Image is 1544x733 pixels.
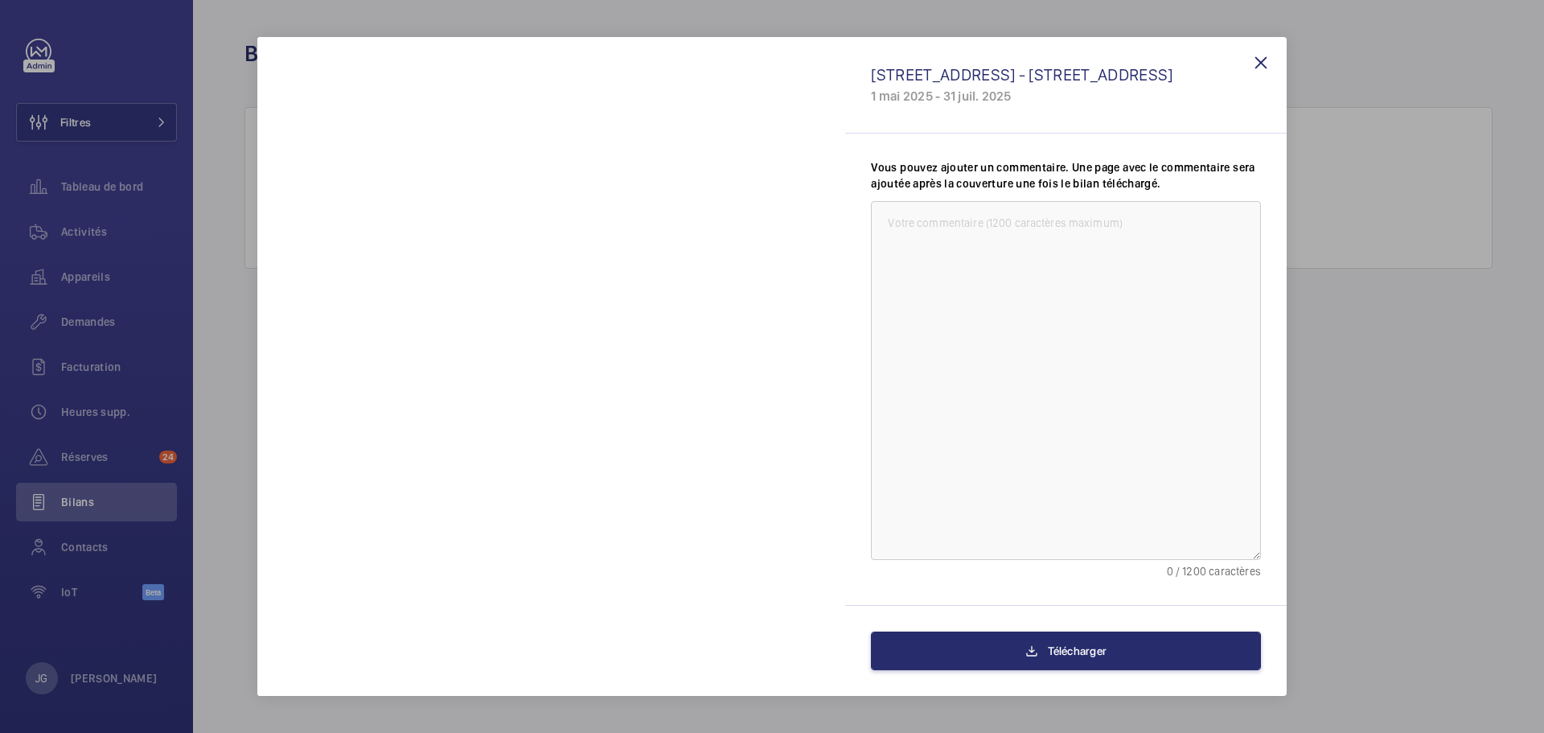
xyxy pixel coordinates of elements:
[1048,644,1107,657] span: Télécharger
[871,563,1261,579] div: 0 / 1200 caractères
[871,159,1261,191] label: Vous pouvez ajouter un commentaire. Une page avec le commentaire sera ajoutée après la couverture...
[871,88,1261,105] div: 1 mai 2025 - 31 juil. 2025
[871,632,1261,670] button: Télécharger
[871,64,1261,84] div: [STREET_ADDRESS] - [STREET_ADDRESS]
